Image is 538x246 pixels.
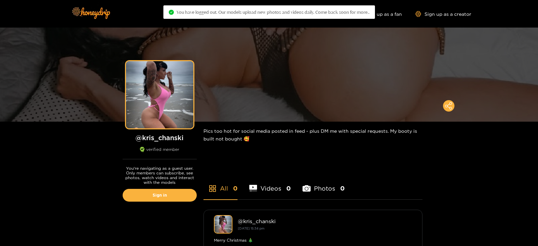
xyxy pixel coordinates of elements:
[238,227,264,230] small: [DATE] 15:34 pm
[356,11,402,17] a: Sign up as a fan
[249,169,291,199] li: Videos
[340,184,345,193] span: 0
[123,166,197,185] p: You're navigating as a guest user. Only members can subscribe, see photos, watch videos and inter...
[238,218,412,224] div: @ kris_chanski
[203,169,238,199] li: All
[209,184,217,193] span: appstore
[286,184,291,193] span: 0
[203,122,422,148] div: Pics too hot for social media posted in feed - plus DM me with special requests. My booty is buil...
[123,133,197,142] h1: @ kris_chanski
[177,9,370,15] span: You have logged out. Our models upload new photos and videos daily. Come back soon for more..
[169,10,174,15] span: check-circle
[214,215,232,234] img: kris_chanski
[123,147,197,159] div: verified member
[123,189,197,202] a: Sign in
[233,184,238,193] span: 0
[214,237,412,244] div: Merry Christmas 🎄
[415,11,471,17] a: Sign up as a creator
[303,169,345,199] li: Photos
